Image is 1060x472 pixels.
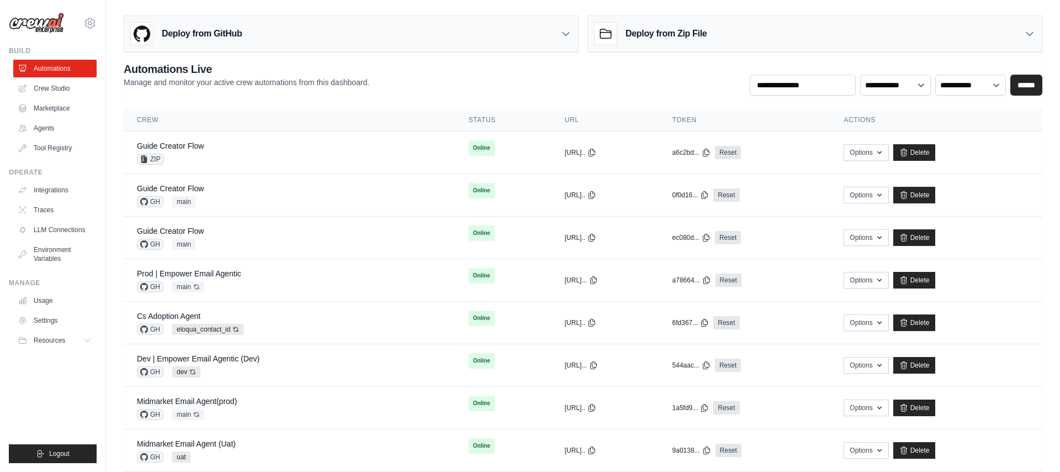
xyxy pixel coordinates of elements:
[13,60,97,77] a: Automations
[172,239,195,250] span: main
[713,316,739,329] a: Reset
[893,272,936,289] a: Delete
[893,314,936,331] a: Delete
[137,227,204,235] a: Guide Creator Flow
[552,109,659,132] th: URL
[172,452,190,463] span: uat
[469,225,495,241] span: Online
[124,77,369,88] p: Manage and monitor your active crew automations from this dashboard.
[13,241,97,268] a: Environment Variables
[844,272,888,289] button: Options
[137,141,204,150] a: Guide Creator Flow
[469,183,495,198] span: Online
[137,154,164,165] span: ZIP
[137,409,163,420] span: GH
[672,446,711,455] button: 9a0138...
[715,274,741,287] a: Reset
[13,332,97,349] button: Resources
[672,276,711,285] button: a78664...
[844,187,888,203] button: Options
[9,279,97,287] div: Manage
[13,99,97,117] a: Marketplace
[893,187,936,203] a: Delete
[844,357,888,374] button: Options
[672,148,711,157] button: a6c2bd...
[893,442,936,459] a: Delete
[893,144,936,161] a: Delete
[455,109,552,132] th: Status
[469,438,495,454] span: Online
[172,409,204,420] span: main
[137,281,163,292] span: GH
[137,269,241,278] a: Prod | Empower Email Agentic
[672,403,709,412] button: 1a5fd9...
[137,354,259,363] a: Dev | Empower Email Agentic (Dev)
[672,361,711,370] button: 544aac...
[844,229,888,246] button: Options
[844,442,888,459] button: Options
[137,196,163,207] span: GH
[13,119,97,137] a: Agents
[13,139,97,157] a: Tool Registry
[49,449,70,458] span: Logout
[469,353,495,369] span: Online
[9,46,97,55] div: Build
[124,109,455,132] th: Crew
[172,366,200,377] span: dev
[715,444,741,457] a: Reset
[469,268,495,284] span: Online
[672,318,709,327] button: 6fd367...
[9,168,97,177] div: Operate
[137,397,237,406] a: Midmarket Email Agent(prod)
[844,314,888,331] button: Options
[13,292,97,310] a: Usage
[137,239,163,250] span: GH
[162,27,242,40] h3: Deploy from GitHub
[469,311,495,326] span: Online
[124,61,369,77] h2: Automations Live
[34,336,65,345] span: Resources
[137,366,163,377] span: GH
[626,27,707,40] h3: Deploy from Zip File
[469,140,495,156] span: Online
[13,201,97,219] a: Traces
[131,23,153,45] img: GitHub Logo
[715,146,741,159] a: Reset
[844,144,888,161] button: Options
[13,80,97,97] a: Crew Studio
[13,221,97,239] a: LLM Connections
[715,231,741,244] a: Reset
[137,324,163,335] span: GH
[13,181,97,199] a: Integrations
[172,196,195,207] span: main
[672,233,711,242] button: ec080d...
[893,400,936,416] a: Delete
[469,396,495,411] span: Online
[172,281,204,292] span: main
[713,401,739,415] a: Reset
[715,359,741,372] a: Reset
[713,188,739,202] a: Reset
[9,13,64,34] img: Logo
[659,109,831,132] th: Token
[137,184,204,193] a: Guide Creator Flow
[672,191,709,200] button: 0f0d16...
[893,357,936,374] a: Delete
[844,400,888,416] button: Options
[893,229,936,246] a: Delete
[830,109,1042,132] th: Actions
[9,444,97,463] button: Logout
[172,324,243,335] span: eloqua_contact_id
[137,312,200,321] a: Cs Adoption Agent
[137,452,163,463] span: GH
[137,439,236,448] a: Midmarket Email Agent (Uat)
[13,312,97,329] a: Settings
